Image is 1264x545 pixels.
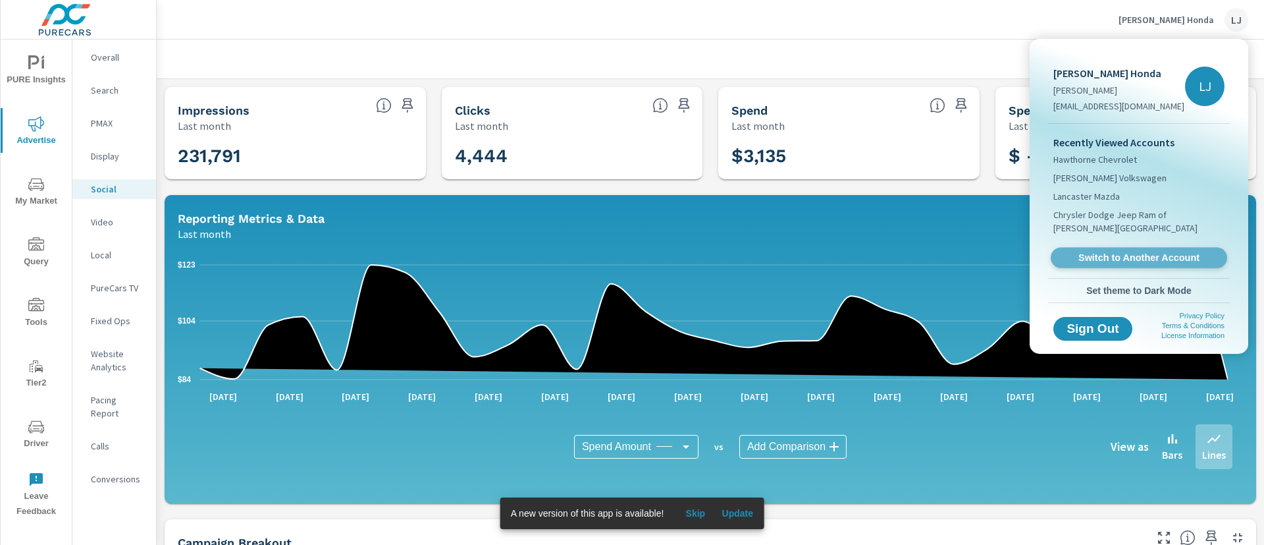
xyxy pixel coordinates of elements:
[1053,208,1224,235] span: Chrysler Dodge Jeep Ram of [PERSON_NAME][GEOGRAPHIC_DATA]
[1064,323,1122,335] span: Sign Out
[1053,84,1184,97] p: [PERSON_NAME]
[1180,312,1224,320] a: Privacy Policy
[1053,317,1132,341] button: Sign Out
[1185,67,1224,106] div: LJ
[1053,171,1167,185] span: [PERSON_NAME] Volkswagen
[1161,331,1224,339] a: License Information
[1053,100,1184,113] p: [EMAIL_ADDRESS][DOMAIN_NAME]
[1053,190,1120,203] span: Lancaster Mazda
[1053,65,1184,81] p: [PERSON_NAME] Honda
[1058,252,1219,264] span: Switch to Another Account
[1053,153,1137,166] span: Hawthorne Chevrolet
[1053,285,1224,297] span: Set theme to Dark Mode
[1162,322,1224,330] a: Terms & Conditions
[1048,279,1230,302] button: Set theme to Dark Mode
[1051,248,1227,268] a: Switch to Another Account
[1053,134,1224,150] p: Recently Viewed Accounts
